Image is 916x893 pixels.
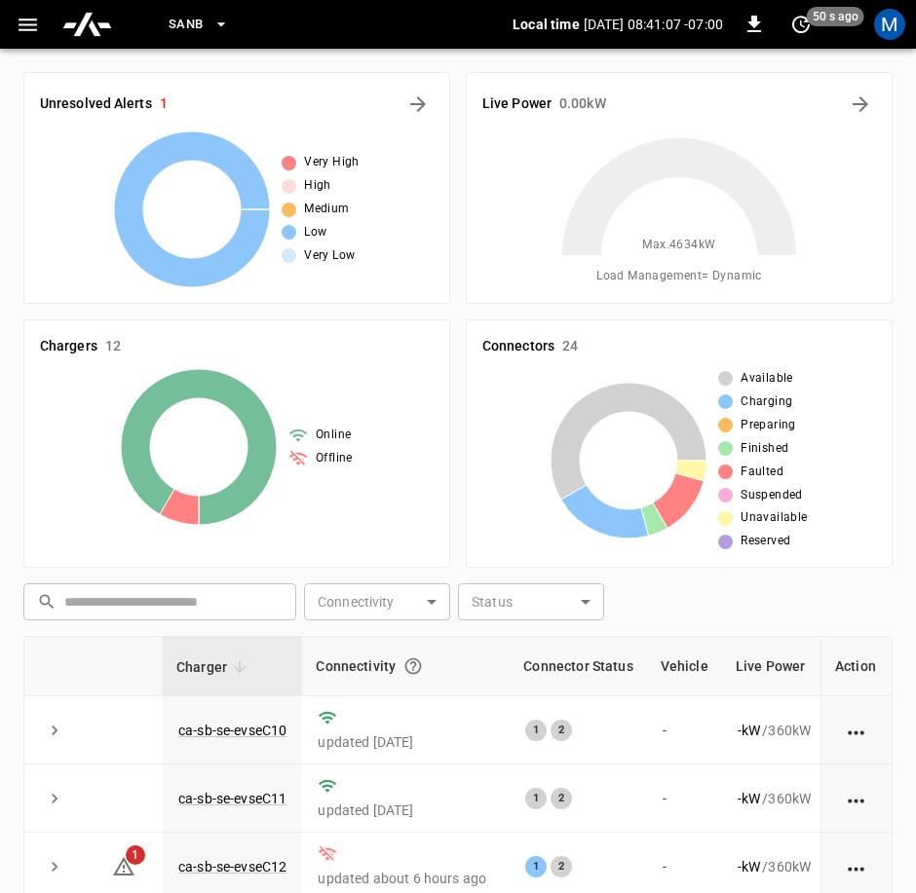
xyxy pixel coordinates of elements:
[61,6,113,43] img: ampcontrol.io logo
[551,856,572,877] div: 2
[304,153,360,172] span: Very High
[874,9,905,40] div: profile-icon
[396,649,431,684] button: Connection between the charger and our software.
[304,200,349,219] span: Medium
[176,655,252,679] span: Charger
[178,791,286,806] a: ca-sb-se-evseC11
[126,845,145,865] span: 1
[741,369,793,389] span: Available
[318,869,494,888] p: updated about 6 hours ago
[318,732,494,752] p: updated [DATE]
[647,696,722,764] td: -
[741,439,788,459] span: Finished
[741,463,783,482] span: Faulted
[738,789,760,808] p: - kW
[741,392,792,412] span: Charging
[738,789,811,808] div: / 360 kW
[510,637,646,696] th: Connector Status
[178,859,286,874] a: ca-sb-se-evseC12
[178,723,286,738] a: ca-sb-se-evseC10
[482,93,552,115] h6: Live Power
[304,176,331,196] span: High
[845,89,876,120] button: Energy Overview
[845,721,869,740] div: action cell options
[821,637,892,696] th: Action
[559,93,606,115] h6: 0.00 kW
[551,788,572,809] div: 2
[741,416,796,435] span: Preparing
[647,764,722,833] td: -
[316,649,496,684] div: Connectivity
[318,800,494,820] p: updated [DATE]
[738,857,811,876] div: / 360 kW
[785,9,817,40] button: set refresh interval
[845,789,869,808] div: action cell options
[40,336,97,357] h6: Chargers
[316,449,353,468] span: Offline
[738,721,811,740] div: / 360 kW
[169,14,204,36] span: SanB
[525,788,547,809] div: 1
[584,15,723,34] p: [DATE] 08:41:07 -07:00
[482,336,554,357] h6: Connectors
[160,93,168,115] h6: 1
[40,716,69,745] button: expand row
[105,336,121,357] h6: 12
[40,852,69,881] button: expand row
[161,6,237,44] button: SanB
[845,857,869,876] div: action cell options
[596,267,762,286] span: Load Management = Dynamic
[642,236,715,255] span: Max. 4634 kW
[525,720,547,741] div: 1
[647,637,722,696] th: Vehicle
[40,93,152,115] h6: Unresolved Alerts
[738,857,760,876] p: - kW
[807,7,864,26] span: 50 s ago
[513,15,580,34] p: Local time
[304,246,355,266] span: Very Low
[741,486,803,505] span: Suspended
[402,89,434,120] button: All Alerts
[525,856,547,877] div: 1
[304,223,326,242] span: Low
[738,721,760,740] p: - kW
[316,426,351,445] span: Online
[741,532,790,551] span: Reserved
[40,784,69,813] button: expand row
[741,508,807,528] span: Unavailable
[112,858,135,874] a: 1
[722,637,826,696] th: Live Power
[551,720,572,741] div: 2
